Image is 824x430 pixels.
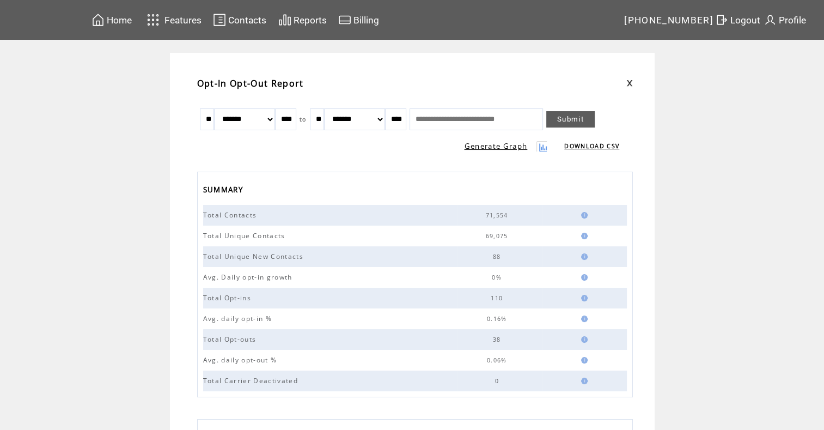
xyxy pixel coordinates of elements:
[213,13,226,27] img: contacts.svg
[578,295,588,301] img: help.gif
[203,182,246,200] span: SUMMARY
[144,11,163,29] img: features.svg
[578,336,588,343] img: help.gif
[487,356,510,364] span: 0.06%
[203,252,306,261] span: Total Unique New Contacts
[762,11,808,28] a: Profile
[578,274,588,281] img: help.gif
[91,13,105,27] img: home.svg
[107,15,132,26] span: Home
[493,253,504,261] span: 88
[338,13,351,27] img: creidtcard.svg
[465,141,528,151] a: Generate Graph
[300,116,307,123] span: to
[495,377,501,385] span: 0
[564,142,619,150] a: DOWNLOAD CSV
[578,378,588,384] img: help.gif
[578,233,588,239] img: help.gif
[578,357,588,364] img: help.gif
[730,15,760,26] span: Logout
[715,13,728,27] img: exit.svg
[203,335,259,344] span: Total Opt-outs
[578,253,588,260] img: help.gif
[546,111,595,128] a: Submit
[278,13,291,27] img: chart.svg
[142,9,204,31] a: Features
[713,11,762,28] a: Logout
[197,77,304,89] span: Opt-In Opt-Out Report
[486,211,511,219] span: 71,554
[90,11,133,28] a: Home
[491,294,505,302] span: 110
[203,355,280,365] span: Avg. daily opt-out %
[164,15,202,26] span: Features
[203,210,260,220] span: Total Contacts
[487,315,510,323] span: 0.16%
[203,231,288,240] span: Total Unique Contacts
[578,316,588,322] img: help.gif
[764,13,777,27] img: profile.svg
[779,15,806,26] span: Profile
[493,336,504,343] span: 38
[203,314,274,323] span: Avg. daily opt-in %
[353,15,379,26] span: Billing
[624,15,713,26] span: [PHONE_NUMBER]
[337,11,381,28] a: Billing
[203,293,254,302] span: Total Opt-ins
[294,15,327,26] span: Reports
[277,11,328,28] a: Reports
[211,11,268,28] a: Contacts
[578,212,588,219] img: help.gif
[228,15,266,26] span: Contacts
[203,272,295,282] span: Avg. Daily opt-in growth
[203,376,301,385] span: Total Carrier Deactivated
[492,274,504,281] span: 0%
[486,232,511,240] span: 69,075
